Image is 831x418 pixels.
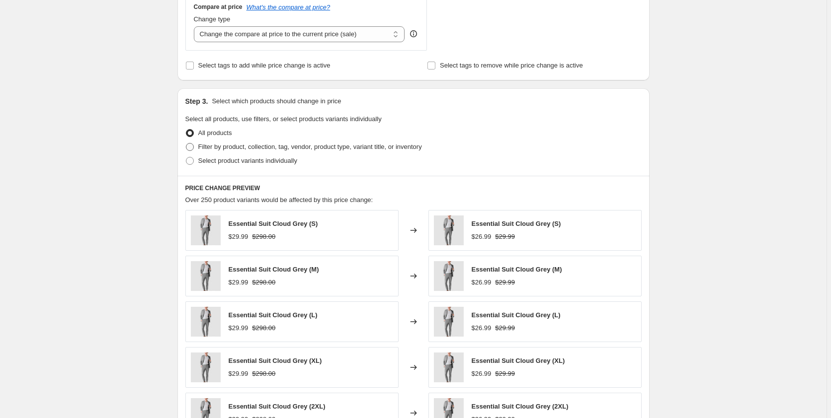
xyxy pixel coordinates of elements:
div: $26.99 [472,232,492,242]
div: $29.99 [229,278,249,287]
strike: $29.99 [495,232,515,242]
span: Essential Suit Cloud Grey (XL) [229,357,322,364]
h3: Compare at price [194,3,243,11]
span: Essential Suit Cloud Grey (M) [472,266,562,273]
span: Essential Suit Cloud Grey (M) [229,266,319,273]
h2: Step 3. [185,96,208,106]
img: FF166F33-CE35-15E0-3591-49DCEBEFC91D_563ffe41-82eb-47c5-9170-c0ddfc747008_80x.webp [191,352,221,382]
img: FF166F33-CE35-15E0-3591-49DCEBEFC91D_563ffe41-82eb-47c5-9170-c0ddfc747008_80x.webp [191,307,221,337]
div: help [409,29,418,39]
span: Essential Suit Cloud Grey (L) [472,311,561,319]
span: Essential Suit Cloud Grey (2XL) [229,403,326,410]
span: Essential Suit Cloud Grey (2XL) [472,403,569,410]
strike: $29.99 [495,323,515,333]
h6: PRICE CHANGE PREVIEW [185,184,642,192]
img: FF166F33-CE35-15E0-3591-49DCEBEFC91D_563ffe41-82eb-47c5-9170-c0ddfc747008_80x.webp [434,307,464,337]
span: All products [198,129,232,137]
span: Change type [194,15,231,23]
span: Over 250 product variants would be affected by this price change: [185,196,373,204]
img: FF166F33-CE35-15E0-3591-49DCEBEFC91D_563ffe41-82eb-47c5-9170-c0ddfc747008_80x.webp [434,261,464,291]
strike: $298.00 [252,232,275,242]
span: Select all products, use filters, or select products variants individually [185,115,382,123]
strike: $298.00 [252,323,275,333]
span: Essential Suit Cloud Grey (XL) [472,357,565,364]
img: FF166F33-CE35-15E0-3591-49DCEBEFC91D_563ffe41-82eb-47c5-9170-c0ddfc747008_80x.webp [191,261,221,291]
strike: $298.00 [252,278,275,287]
div: $29.99 [229,369,249,379]
img: FF166F33-CE35-15E0-3591-49DCEBEFC91D_563ffe41-82eb-47c5-9170-c0ddfc747008_80x.webp [191,215,221,245]
div: $26.99 [472,369,492,379]
span: Select tags to add while price change is active [198,62,331,69]
span: Select product variants individually [198,157,297,164]
strike: $298.00 [252,369,275,379]
span: Essential Suit Cloud Grey (S) [472,220,561,227]
span: Select tags to remove while price change is active [440,62,583,69]
img: FF166F33-CE35-15E0-3591-49DCEBEFC91D_563ffe41-82eb-47c5-9170-c0ddfc747008_80x.webp [434,215,464,245]
span: Essential Suit Cloud Grey (L) [229,311,318,319]
p: Select which products should change in price [212,96,341,106]
div: $26.99 [472,323,492,333]
div: $29.99 [229,323,249,333]
div: $29.99 [229,232,249,242]
img: FF166F33-CE35-15E0-3591-49DCEBEFC91D_563ffe41-82eb-47c5-9170-c0ddfc747008_80x.webp [434,352,464,382]
strike: $29.99 [495,369,515,379]
strike: $29.99 [495,278,515,287]
button: What's the compare at price? [247,3,331,11]
span: Filter by product, collection, tag, vendor, product type, variant title, or inventory [198,143,422,150]
div: $26.99 [472,278,492,287]
span: Essential Suit Cloud Grey (S) [229,220,318,227]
